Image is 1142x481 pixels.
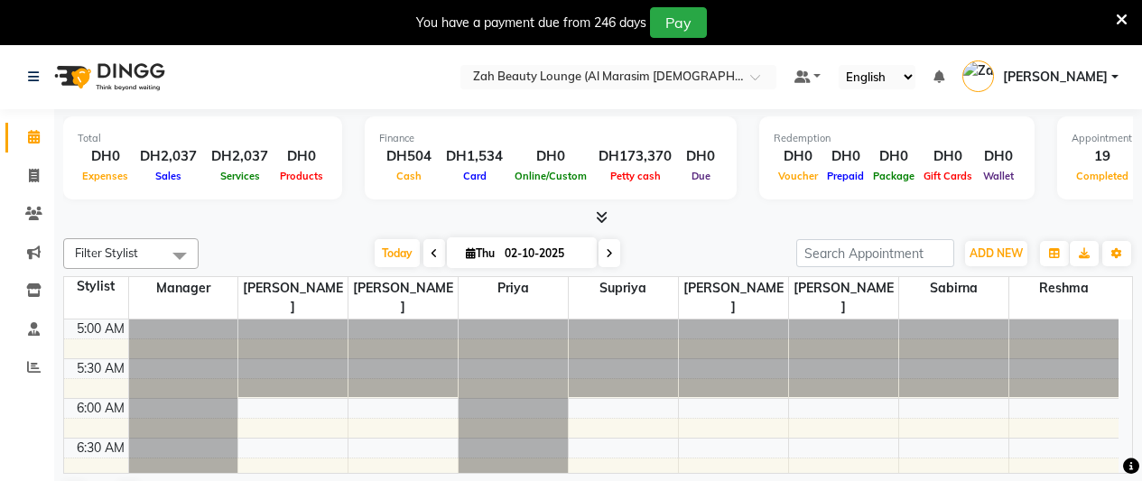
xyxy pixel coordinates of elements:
span: Cash [392,170,426,182]
span: Reshma [1009,277,1119,300]
div: 5:30 AM [73,359,128,378]
div: DH0 [78,146,133,167]
span: Card [459,170,491,182]
img: Zah Jumeirah [962,60,994,92]
div: DH0 [510,146,591,167]
span: ADD NEW [970,246,1023,260]
div: 6:00 AM [73,399,128,418]
span: Package [868,170,919,182]
div: DH173,370 [591,146,679,167]
span: [PERSON_NAME] [679,277,788,319]
span: Filter Stylist [75,245,138,260]
span: Prepaid [822,170,868,182]
button: ADD NEW [965,241,1027,266]
span: Completed [1072,170,1133,182]
span: Wallet [979,170,1018,182]
span: Voucher [774,170,822,182]
input: 2025-10-02 [499,240,590,267]
span: Priya [459,277,568,300]
div: Finance [379,131,722,146]
span: Supriya [569,277,678,300]
button: Pay [650,7,707,38]
span: Manager [129,277,238,300]
span: Today [375,239,420,267]
div: DH2,037 [204,146,275,167]
div: Total [78,131,328,146]
div: DH0 [919,146,977,167]
span: Online/Custom [510,170,591,182]
input: Search Appointment [796,239,954,267]
div: 19 [1072,146,1133,167]
span: Petty cash [606,170,665,182]
div: DH0 [774,146,822,167]
div: DH504 [379,146,439,167]
div: DH2,037 [133,146,204,167]
div: 5:00 AM [73,319,128,338]
img: logo [46,51,170,102]
div: Stylist [64,277,128,296]
span: Products [275,170,328,182]
div: DH0 [275,146,328,167]
div: Redemption [774,131,1020,146]
div: DH0 [822,146,868,167]
span: Services [216,170,265,182]
div: DH0 [679,146,722,167]
div: You have a payment due from 246 days [416,14,646,32]
span: [PERSON_NAME] [1003,68,1108,87]
span: Due [687,170,715,182]
span: Sabirna [899,277,1008,300]
div: DH1,534 [439,146,510,167]
span: [PERSON_NAME] [789,277,898,319]
span: Expenses [78,170,133,182]
div: DH0 [977,146,1020,167]
div: DH0 [868,146,919,167]
span: [PERSON_NAME] [348,277,458,319]
span: Sales [151,170,186,182]
span: Gift Cards [919,170,977,182]
span: Thu [461,246,499,260]
span: [PERSON_NAME] [238,277,348,319]
div: 6:30 AM [73,439,128,458]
